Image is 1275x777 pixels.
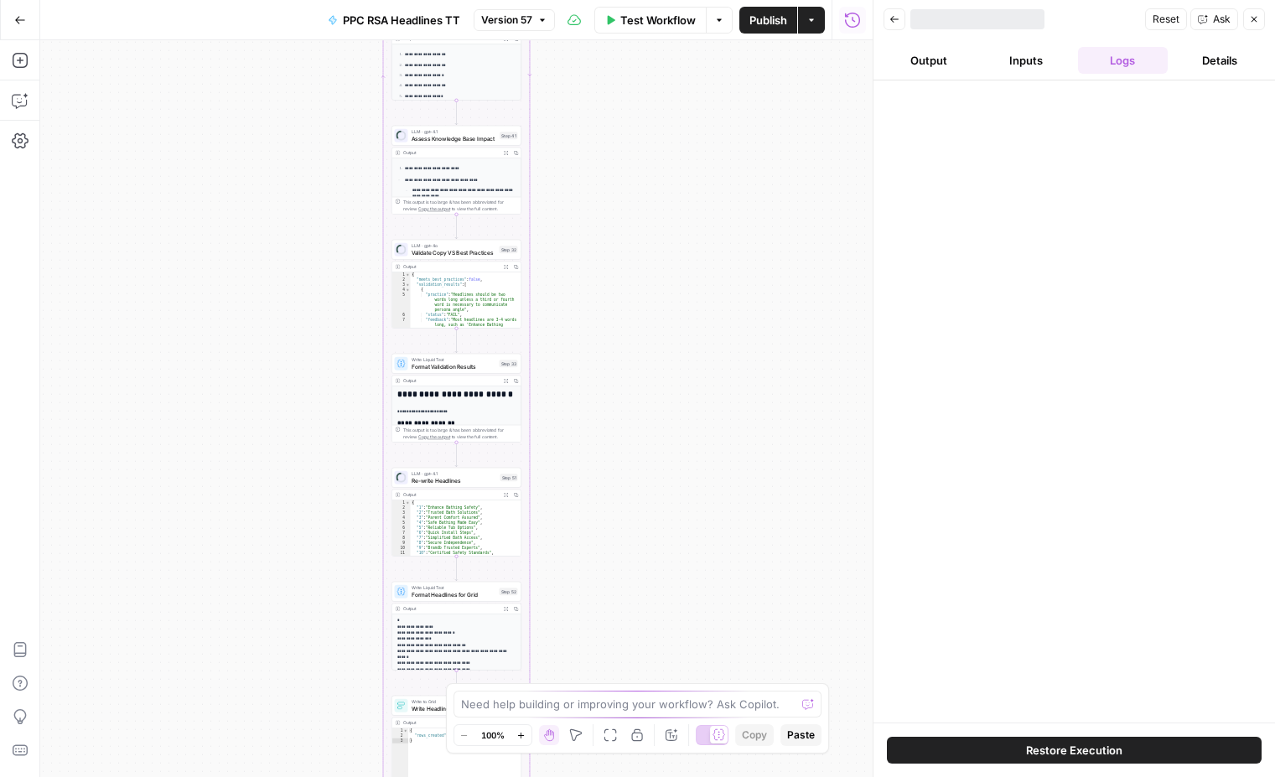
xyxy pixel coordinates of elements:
g: Edge from step_41 to step_32 [455,214,458,238]
span: 100% [481,728,505,742]
div: 6 [392,313,411,318]
span: Copy the output [418,434,450,439]
span: Re-write Headlines [412,476,497,484]
div: 7 [392,531,411,536]
div: 1 [392,728,409,733]
span: Format Validation Results [412,362,496,370]
span: Toggle code folding, rows 1 through 3 [403,728,408,733]
span: Format Headlines for Grid [412,590,496,598]
span: PPC RSA Headlines TT [343,12,460,28]
div: 2 [392,733,409,738]
div: 3 [392,510,411,515]
span: Version 57 [481,13,532,28]
span: Toggle code folding, rows 4 through 8 [406,287,411,293]
span: LLM · gpt-4o [412,242,496,249]
div: 5 [392,293,411,313]
button: Reset [1145,8,1187,30]
div: Step 52 [500,588,518,595]
button: PPC RSA Headlines TT [318,7,470,34]
div: 12 [392,556,411,561]
button: Publish [739,7,797,34]
button: Version 57 [474,9,555,31]
div: Output [403,149,499,156]
div: LLM · gpt-4.1Re-write HeadlinesStep 51Output{ "1":"Enhance Bathing Safety", "2":"Trusted Bath Sol... [391,468,521,557]
span: Write Headlines to Grid [412,704,496,712]
span: Paste [787,728,815,743]
div: 9 [392,541,411,546]
span: Write Liquid Text [412,584,496,591]
div: 8 [392,536,411,541]
div: 1 [392,500,411,505]
g: Edge from step_33 to step_51 [455,442,458,466]
button: Details [1174,47,1265,74]
button: Paste [780,724,821,746]
span: Toggle code folding, rows 1 through 78 [406,272,411,277]
div: 4 [392,287,411,293]
span: Write Liquid Text [412,356,496,363]
div: Step 32 [500,246,518,253]
span: Restore Execution [1026,742,1122,759]
div: Output [403,377,499,384]
span: Assess Knowledge Base Impact [412,134,497,142]
div: LLM · gpt-4oValidate Copy VS Best PracticesStep 32Output{ "meets_best_practices":false, "validati... [391,240,521,329]
button: Copy [735,724,774,746]
div: 11 [392,551,411,556]
div: Output [403,491,499,498]
g: Edge from step_32 to step_33 [455,328,458,352]
span: Toggle code folding, rows 3 through 44 [406,282,411,287]
button: Logs [1078,47,1169,74]
div: This output is too large & has been abbreviated for review. to view the full content. [403,427,518,440]
span: Reset [1153,12,1179,27]
div: 7 [392,318,411,348]
span: LLM · gpt-4.1 [412,470,497,477]
span: Ask [1213,12,1231,27]
div: Output [403,263,499,270]
span: LLM · gpt-4.1 [412,128,497,135]
g: Edge from step_8 to step_41 [455,100,458,124]
button: Restore Execution [887,737,1262,764]
div: 3 [392,282,411,287]
button: Inputs [981,47,1071,74]
span: Publish [749,12,787,28]
div: 1 [392,272,411,277]
div: 2 [392,277,411,282]
span: Test Workflow [620,12,696,28]
div: 10 [392,546,411,551]
div: Step 41 [500,132,518,139]
div: This output is too large & has been abbreviated for review. to view the full content. [403,199,518,212]
button: Ask [1190,8,1238,30]
span: Copy [742,728,767,743]
span: Copy the output [418,206,450,211]
div: 4 [392,515,411,521]
span: Validate Copy VS Best Practices [412,248,496,256]
div: Output [403,719,499,726]
button: Output [884,47,974,74]
g: Edge from step_51 to step_52 [455,556,458,580]
div: 2 [392,505,411,510]
div: 5 [392,521,411,526]
div: Step 51 [500,474,518,481]
span: Write to Grid [412,698,496,705]
div: 3 [392,738,409,743]
div: 6 [392,526,411,531]
div: Step 33 [500,360,518,367]
button: Test Workflow [594,7,706,34]
span: Toggle code folding, rows 1 through 14 [406,500,411,505]
div: Output [403,605,499,612]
